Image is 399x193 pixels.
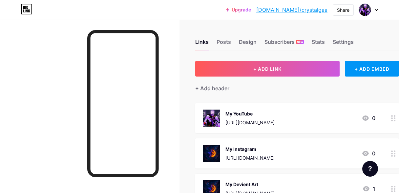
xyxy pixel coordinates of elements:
div: 0 [362,114,375,122]
div: Subscribers [264,38,304,50]
div: Share [337,7,349,13]
div: My Instagram [225,146,275,152]
img: Crystal [359,4,371,16]
a: Upgrade [226,7,251,12]
div: Links [195,38,209,50]
div: 1 [362,185,375,193]
div: [URL][DOMAIN_NAME] [225,119,275,126]
div: [URL][DOMAIN_NAME] [225,154,275,161]
a: [DOMAIN_NAME]/crystalgaa [256,6,327,14]
div: Stats [312,38,325,50]
img: My YouTube [203,110,220,127]
div: + ADD EMBED [345,61,399,77]
div: My YouTube [225,110,275,117]
div: Settings [333,38,354,50]
span: + ADD LINK [253,66,282,72]
div: Design [239,38,257,50]
span: NEW [297,40,303,44]
button: + ADD LINK [195,61,340,77]
img: My Instagram [203,145,220,162]
div: 0 [362,149,375,157]
div: Posts [217,38,231,50]
div: My Devient Art [225,181,275,188]
div: + Add header [195,84,229,92]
